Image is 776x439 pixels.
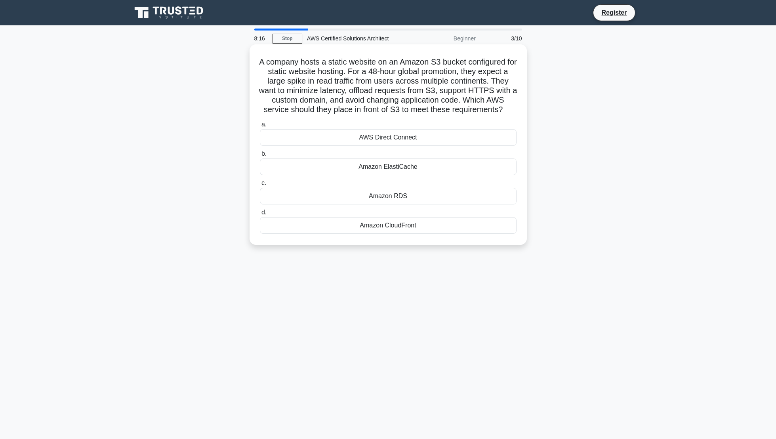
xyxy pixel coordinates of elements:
a: Stop [273,34,302,44]
a: Register [597,8,631,17]
h5: A company hosts a static website on an Amazon S3 bucket configured for static website hosting. Fo... [259,57,517,115]
span: a. [261,121,267,128]
div: AWS Certified Solutions Architect [302,31,411,46]
div: Amazon ElastiCache [260,158,517,175]
div: 8:16 [250,31,273,46]
div: Amazon CloudFront [260,217,517,234]
div: 3/10 [480,31,527,46]
div: AWS Direct Connect [260,129,517,146]
div: Beginner [411,31,480,46]
span: d. [261,209,267,216]
span: c. [261,179,266,186]
span: b. [261,150,267,157]
div: Amazon RDS [260,188,517,204]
